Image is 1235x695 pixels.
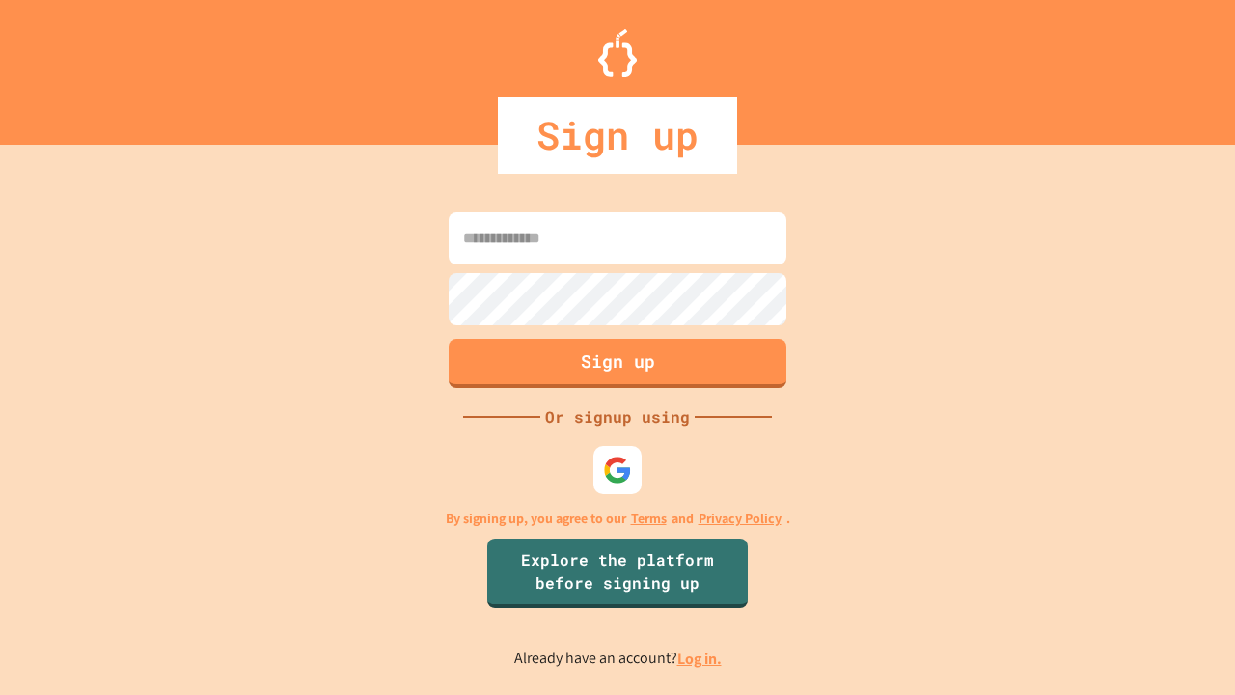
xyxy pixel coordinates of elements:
[487,539,748,608] a: Explore the platform before signing up
[540,405,695,429] div: Or signup using
[699,509,782,529] a: Privacy Policy
[449,339,786,388] button: Sign up
[677,649,722,669] a: Log in.
[603,456,632,485] img: google-icon.svg
[446,509,790,529] p: By signing up, you agree to our and .
[598,29,637,77] img: Logo.svg
[514,647,722,671] p: Already have an account?
[498,97,737,174] div: Sign up
[631,509,667,529] a: Terms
